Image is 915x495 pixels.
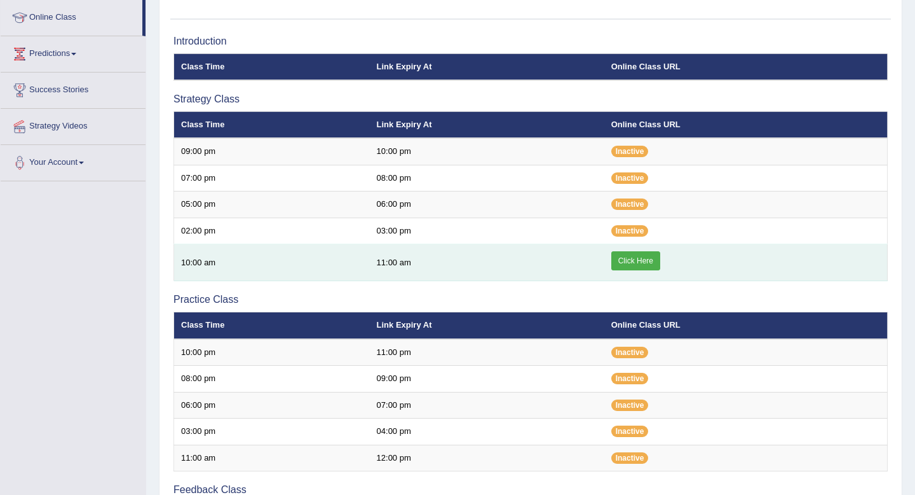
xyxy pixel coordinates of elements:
[174,312,370,339] th: Class Time
[370,392,604,419] td: 07:00 pm
[370,419,604,445] td: 04:00 pm
[174,192,370,218] td: 05:00 pm
[1,109,146,141] a: Strategy Videos
[604,312,888,339] th: Online Class URL
[611,251,660,270] a: Click Here
[370,165,604,192] td: 08:00 pm
[173,36,888,47] h3: Introduction
[611,347,649,358] span: Inactive
[174,138,370,165] td: 09:00 pm
[174,244,370,281] td: 10:00 am
[1,145,146,177] a: Your Account
[174,392,370,419] td: 06:00 pm
[370,445,604,471] td: 12:00 pm
[370,312,604,339] th: Link Expiry At
[1,36,146,68] a: Predictions
[174,445,370,471] td: 11:00 am
[174,366,370,393] td: 08:00 pm
[1,73,146,104] a: Success Stories
[611,400,649,411] span: Inactive
[174,218,370,244] td: 02:00 pm
[611,199,649,210] span: Inactive
[370,111,604,138] th: Link Expiry At
[611,172,649,184] span: Inactive
[604,111,888,138] th: Online Class URL
[370,366,604,393] td: 09:00 pm
[370,244,604,281] td: 11:00 am
[174,111,370,138] th: Class Time
[370,218,604,244] td: 03:00 pm
[604,53,888,80] th: Online Class URL
[611,452,649,464] span: Inactive
[611,373,649,384] span: Inactive
[173,94,888,105] h3: Strategy Class
[370,339,604,366] td: 11:00 pm
[370,192,604,218] td: 06:00 pm
[173,294,888,305] h3: Practice Class
[174,339,370,366] td: 10:00 pm
[174,165,370,192] td: 07:00 pm
[174,419,370,445] td: 03:00 pm
[174,53,370,80] th: Class Time
[611,225,649,237] span: Inactive
[370,138,604,165] td: 10:00 pm
[370,53,604,80] th: Link Expiry At
[611,426,649,437] span: Inactive
[611,146,649,157] span: Inactive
